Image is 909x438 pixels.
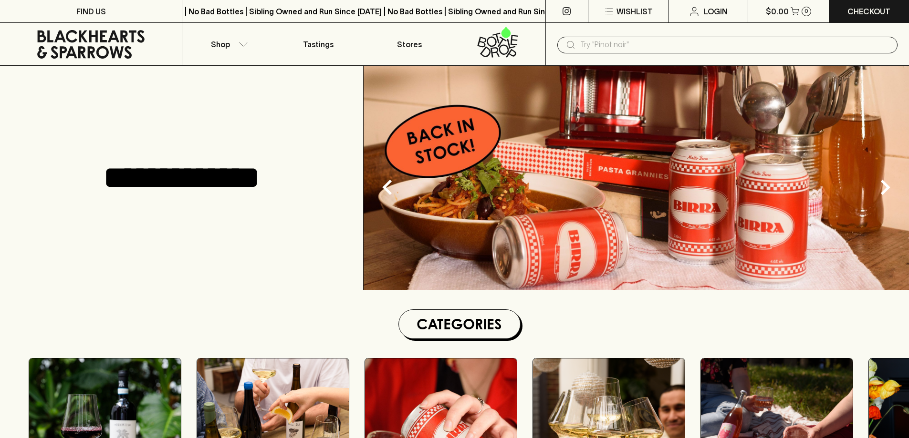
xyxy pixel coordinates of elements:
[364,66,909,290] img: optimise
[273,23,364,65] a: Tastings
[847,6,890,17] p: Checkout
[616,6,653,17] p: Wishlist
[704,6,728,17] p: Login
[866,168,904,206] button: Next
[368,168,407,206] button: Previous
[76,6,106,17] p: FIND US
[580,37,890,52] input: Try "Pinot noir"
[211,39,230,50] p: Shop
[303,39,334,50] p: Tastings
[403,314,516,335] h1: Categories
[397,39,422,50] p: Stores
[364,23,455,65] a: Stores
[182,23,273,65] button: Shop
[766,6,789,17] p: $0.00
[805,9,808,14] p: 0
